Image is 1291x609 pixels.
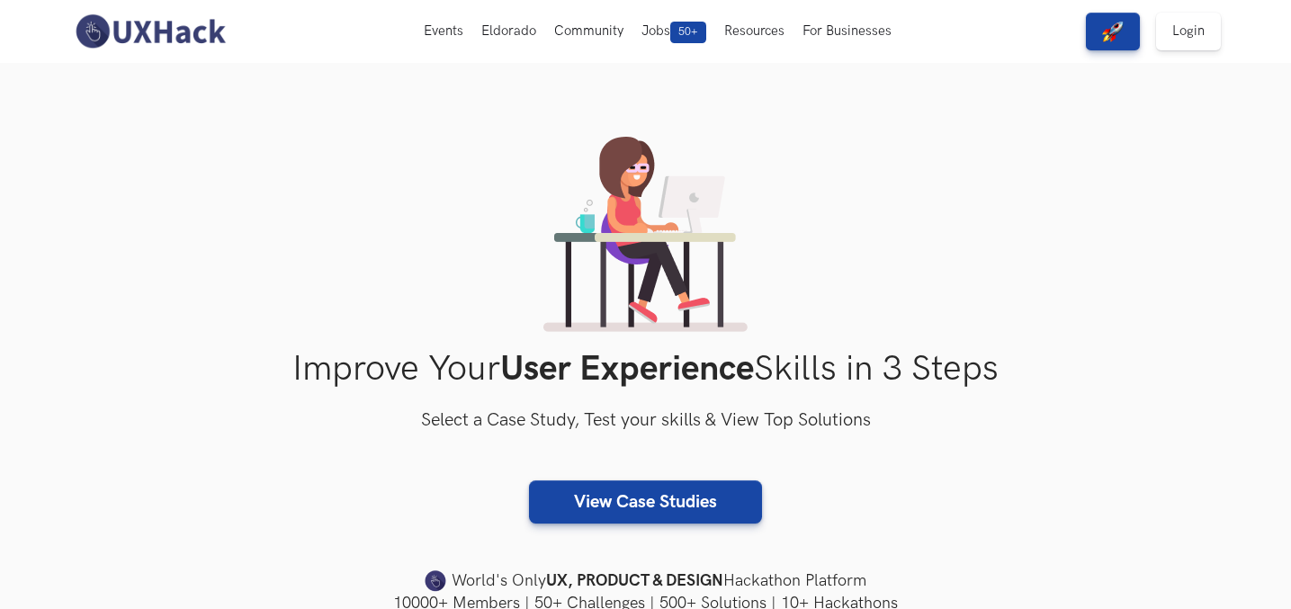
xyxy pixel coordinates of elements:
[529,480,762,524] a: View Case Studies
[70,407,1222,435] h3: Select a Case Study, Test your skills & View Top Solutions
[546,569,723,594] strong: UX, PRODUCT & DESIGN
[70,13,230,50] img: UXHack-logo.png
[70,348,1222,390] h1: Improve Your Skills in 3 Steps
[70,569,1222,594] h4: World's Only Hackathon Platform
[1156,13,1221,50] a: Login
[543,137,748,332] img: lady working on laptop
[425,569,446,593] img: uxhack-favicon-image.png
[1102,21,1124,42] img: rocket
[500,348,754,390] strong: User Experience
[670,22,706,43] span: 50+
